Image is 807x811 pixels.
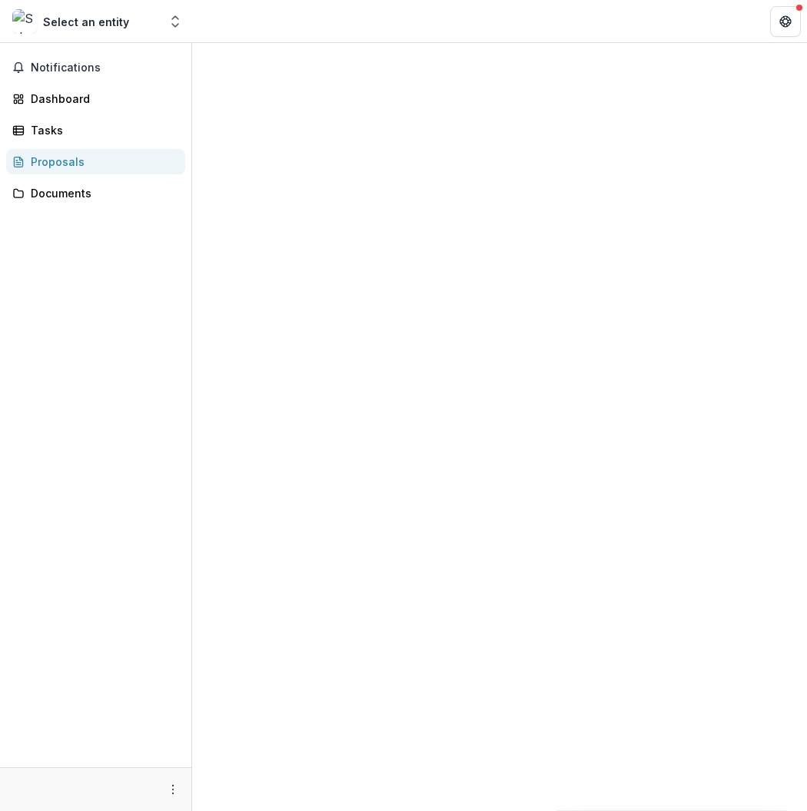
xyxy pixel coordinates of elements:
[31,185,173,201] div: Documents
[164,780,182,799] button: More
[164,6,186,37] button: Open entity switcher
[6,180,185,206] a: Documents
[770,6,801,37] button: Get Help
[6,55,185,80] button: Notifications
[6,149,185,174] a: Proposals
[43,14,129,30] div: Select an entity
[31,154,173,170] div: Proposals
[6,118,185,143] a: Tasks
[31,122,173,138] div: Tasks
[12,9,37,34] img: Select an entity
[31,91,173,107] div: Dashboard
[6,86,185,111] a: Dashboard
[31,61,179,74] span: Notifications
